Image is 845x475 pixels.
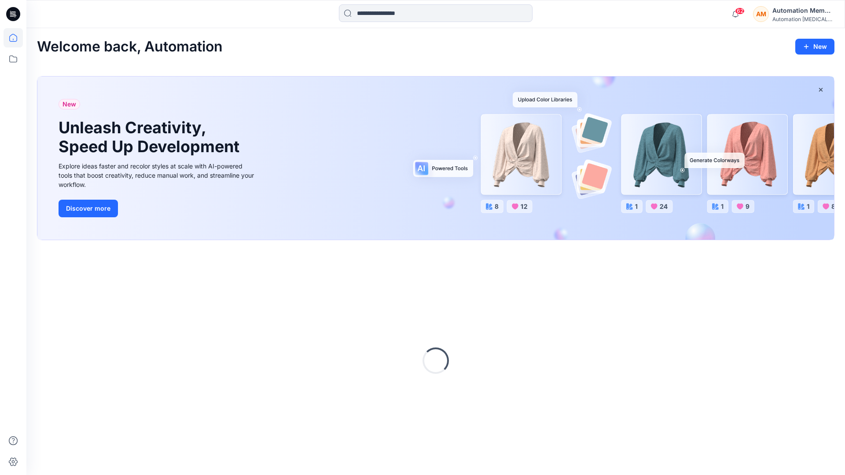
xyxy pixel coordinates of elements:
div: Automation Member [772,5,834,16]
span: New [62,99,76,110]
div: Explore ideas faster and recolor styles at scale with AI-powered tools that boost creativity, red... [59,161,257,189]
span: 62 [735,7,745,15]
a: Discover more [59,200,257,217]
div: Automation [MEDICAL_DATA]... [772,16,834,22]
button: New [795,39,834,55]
div: AM [753,6,769,22]
button: Discover more [59,200,118,217]
h2: Welcome back, Automation [37,39,223,55]
h1: Unleash Creativity, Speed Up Development [59,118,243,156]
